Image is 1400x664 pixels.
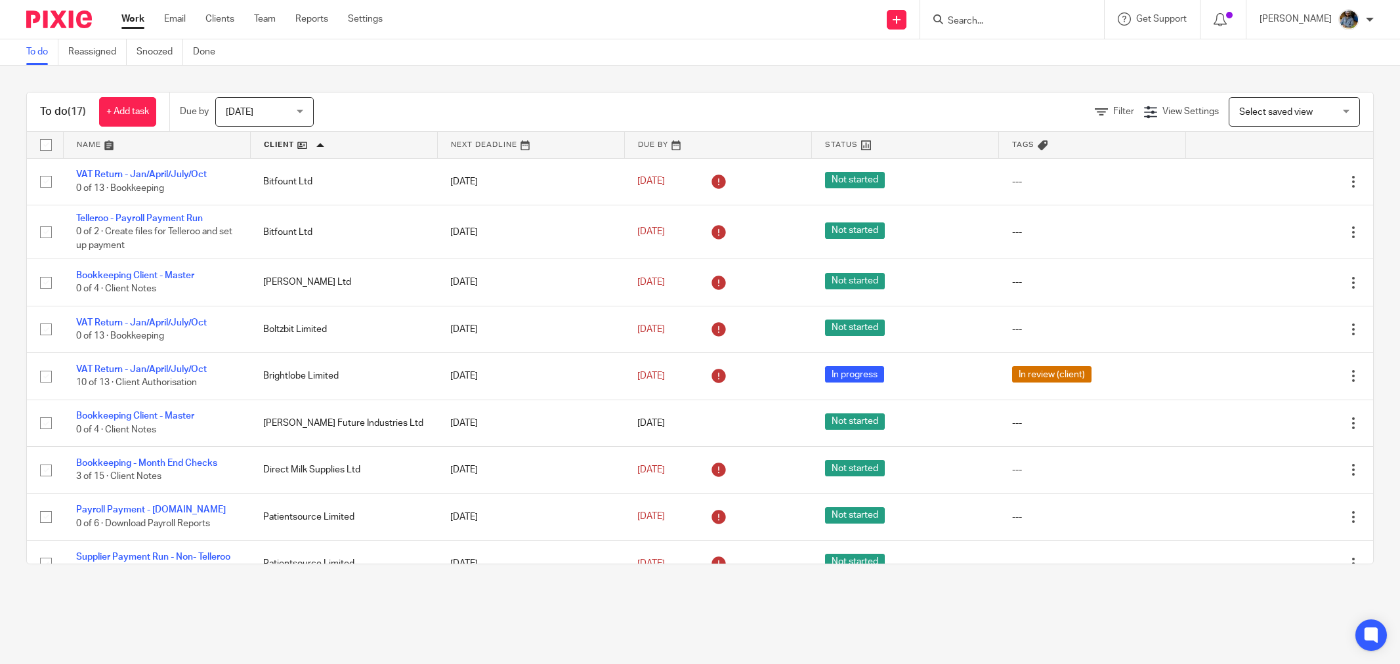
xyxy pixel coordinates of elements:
[250,205,437,259] td: Bitfount Ltd
[205,12,234,26] a: Clients
[1012,141,1034,148] span: Tags
[437,353,624,400] td: [DATE]
[68,106,86,117] span: (17)
[68,39,127,65] a: Reassigned
[637,278,665,287] span: [DATE]
[1012,276,1173,289] div: ---
[76,318,207,327] a: VAT Return - Jan/April/July/Oct
[637,371,665,381] span: [DATE]
[825,172,885,188] span: Not started
[76,425,156,434] span: 0 of 4 · Client Notes
[1338,9,1359,30] img: Jaskaran%20Singh.jpeg
[137,39,183,65] a: Snoozed
[99,97,156,127] a: + Add task
[825,460,885,476] span: Not started
[1012,226,1173,239] div: ---
[1012,366,1092,383] span: In review (client)
[637,419,665,428] span: [DATE]
[76,505,226,514] a: Payroll Payment - [DOMAIN_NAME]
[1012,175,1173,188] div: ---
[76,271,194,280] a: Bookkeeping Client - Master
[1162,107,1219,116] span: View Settings
[1012,417,1173,430] div: ---
[637,559,665,568] span: [DATE]
[76,519,210,528] span: 0 of 6 · Download Payroll Reports
[437,306,624,352] td: [DATE]
[250,158,437,205] td: Bitfount Ltd
[76,184,164,193] span: 0 of 13 · Bookkeeping
[76,228,232,251] span: 0 of 2 · Create files for Telleroo and set up payment
[637,177,665,186] span: [DATE]
[437,400,624,446] td: [DATE]
[637,227,665,236] span: [DATE]
[76,214,203,223] a: Telleroo - Payroll Payment Run
[254,12,276,26] a: Team
[76,472,161,481] span: 3 of 15 · Client Notes
[1012,510,1173,524] div: ---
[1239,108,1313,117] span: Select saved view
[437,540,624,587] td: [DATE]
[348,12,383,26] a: Settings
[295,12,328,26] a: Reports
[250,447,437,493] td: Direct Milk Supplies Ltd
[825,222,885,239] span: Not started
[437,259,624,306] td: [DATE]
[76,331,164,341] span: 0 of 13 · Bookkeeping
[76,365,207,374] a: VAT Return - Jan/April/July/Oct
[1136,14,1187,24] span: Get Support
[825,320,885,336] span: Not started
[1113,107,1134,116] span: Filter
[825,366,884,383] span: In progress
[1012,557,1173,570] div: ---
[437,447,624,493] td: [DATE]
[250,400,437,446] td: [PERSON_NAME] Future Industries Ltd
[825,554,885,570] span: Not started
[825,507,885,524] span: Not started
[437,205,624,259] td: [DATE]
[76,459,217,468] a: Bookkeeping - Month End Checks
[26,39,58,65] a: To do
[1012,323,1173,336] div: ---
[1012,463,1173,476] div: ---
[26,10,92,28] img: Pixie
[180,105,209,118] p: Due by
[437,493,624,540] td: [DATE]
[76,379,197,388] span: 10 of 13 · Client Authorisation
[226,108,253,117] span: [DATE]
[40,105,86,119] h1: To do
[164,12,186,26] a: Email
[637,512,665,522] span: [DATE]
[250,353,437,400] td: Brightlobe Limited
[437,158,624,205] td: [DATE]
[637,325,665,334] span: [DATE]
[76,411,194,421] a: Bookkeeping Client - Master
[250,259,437,306] td: [PERSON_NAME] Ltd
[825,273,885,289] span: Not started
[121,12,144,26] a: Work
[193,39,225,65] a: Done
[250,306,437,352] td: Boltzbit Limited
[1260,12,1332,26] p: [PERSON_NAME]
[76,285,156,294] span: 0 of 4 · Client Notes
[825,413,885,430] span: Not started
[250,540,437,587] td: Patientsource Limited
[76,170,207,179] a: VAT Return - Jan/April/July/Oct
[76,552,230,562] a: Supplier Payment Run - Non- Telleroo
[946,16,1065,28] input: Search
[250,493,437,540] td: Patientsource Limited
[637,465,665,474] span: [DATE]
